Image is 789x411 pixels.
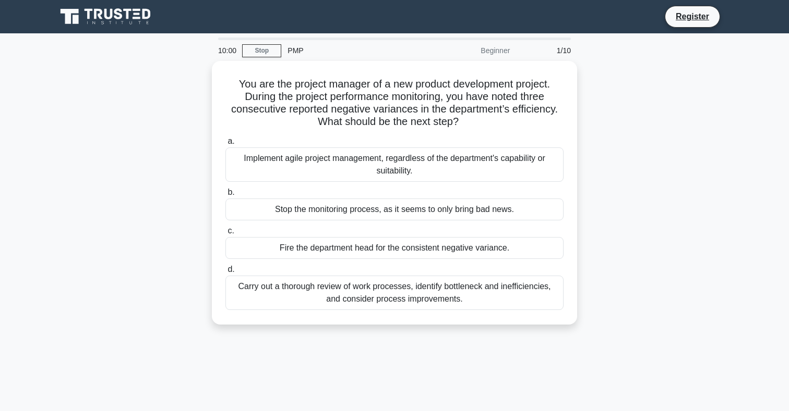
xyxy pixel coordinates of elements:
div: 10:00 [212,40,242,61]
div: Carry out a thorough review of work processes, identify bottleneck and inefficiencies, and consid... [225,276,564,310]
span: a. [228,136,234,145]
span: c. [228,226,234,235]
a: Register [670,10,715,23]
div: 1/10 [516,40,577,61]
div: Fire the department head for the consistent negative variance. [225,237,564,259]
h5: You are the project manager of a new product development project. During the project performance ... [224,78,565,129]
div: Beginner [425,40,516,61]
div: Implement agile project management, regardless of the department's capability or suitability. [225,147,564,182]
div: PMP [281,40,425,61]
span: d. [228,265,234,273]
a: Stop [242,44,281,57]
div: Stop the monitoring process, as it seems to only bring bad news. [225,198,564,220]
span: b. [228,188,234,196]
